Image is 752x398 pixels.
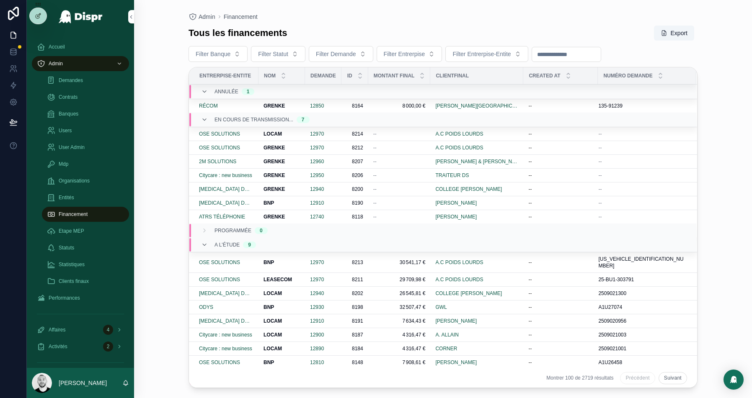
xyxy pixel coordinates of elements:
a: 12910 [310,200,336,206]
a: -- [528,290,593,297]
strong: LOCAM [264,290,282,296]
a: [MEDICAL_DATA] DOCUMENT [199,318,253,324]
a: 8198 [346,304,363,311]
a: BNP [264,259,300,266]
span: 2M SOLUTIONS [199,158,236,165]
strong: BNP [264,259,274,265]
a: Clients finaux [42,274,129,289]
a: A.C POIDS LOURDS [435,259,483,266]
span: Statistiques [59,261,85,268]
a: 12970 [310,144,324,151]
a: Financement [42,207,129,222]
strong: GRENKE [264,159,285,164]
span: En cours de transmission... [214,116,293,123]
a: 2509020956 [598,318,686,324]
a: 30 541,17 € [373,259,426,266]
span: COLLEGE [PERSON_NAME] [435,186,502,193]
span: 32 507,47 € [373,304,426,311]
a: 12970 [310,144,336,151]
a: LOCAM [264,318,300,324]
a: [MEDICAL_DATA] DOCUMENT [199,200,253,206]
span: Entités [59,194,74,201]
span: 12950 [310,172,324,179]
a: Users [42,123,129,138]
a: A.C POIDS LOURDS [435,144,518,151]
a: [US_VEHICLE_IDENTIFICATION_NUMBER] [598,256,686,269]
a: 12940 [310,290,324,297]
span: 135-91239 [598,103,622,109]
span: [PERSON_NAME] [435,200,477,206]
a: [PERSON_NAME] [435,318,477,324]
a: OSE SOLUTIONS [199,144,240,151]
p: -- [528,318,532,324]
a: GWL [435,304,518,311]
a: ODYS [199,304,213,311]
a: 12940 [310,186,324,193]
span: Statuts [59,244,74,251]
a: COLLEGE [PERSON_NAME] [435,290,518,297]
a: -- [598,200,686,206]
a: -- [373,158,426,165]
a: A.C POIDS LOURDS [435,144,483,151]
a: -- [598,131,686,137]
span: 8206 [346,172,363,179]
span: -- [598,200,602,206]
p: -- [528,103,532,109]
a: 12850 [310,103,336,109]
p: -- [528,186,532,193]
span: 8200 [346,186,363,193]
p: -- [528,259,532,266]
button: Select Button [189,46,248,62]
a: OSE SOLUTIONS [199,131,253,137]
a: -- [528,103,593,109]
p: -- [528,276,532,283]
span: 12970 [310,276,324,283]
a: Banques [42,106,129,121]
span: -- [598,144,602,151]
a: Statuts [42,240,129,255]
a: A.C POIDS LOURDS [435,131,518,137]
a: ATRS TÉLÉPHONIE [199,213,253,220]
p: -- [528,131,532,137]
span: GWL [435,304,447,311]
a: A.C POIDS LOURDS [435,276,483,283]
a: 12740 [310,213,336,220]
a: ATRS TÉLÉPHONIE [199,213,245,220]
span: Filter Statut [258,50,288,58]
a: -- [373,144,426,151]
span: Filter Banque [196,50,230,58]
a: 12740 [310,213,324,220]
span: 12970 [310,259,324,266]
a: OSE SOLUTIONS [199,144,253,151]
span: 2509020956 [598,318,626,324]
a: -- [528,144,593,151]
span: 8214 [346,131,363,137]
button: Select Button [377,46,442,62]
strong: GRENKE [264,172,285,178]
span: 8202 [346,290,363,297]
span: 8190 [346,200,363,206]
a: -- [528,276,593,283]
a: -- [528,304,593,311]
a: 12970 [310,276,336,283]
span: [PERSON_NAME] & [PERSON_NAME] ARCHITECTES [435,158,518,165]
a: [PERSON_NAME] [435,200,518,206]
a: 8213 [346,259,363,266]
span: -- [373,213,377,220]
span: RÉCOM [199,103,218,109]
span: 12960 [310,158,324,165]
a: 29 709,98 € [373,276,426,283]
a: -- [528,186,593,193]
p: -- [528,304,532,311]
a: 135-91239 [598,103,686,109]
span: 12930 [310,304,324,311]
a: OSE SOLUTIONS [199,131,240,137]
a: A.C POIDS LOURDS [435,131,483,137]
a: 26 545,81 € [373,290,426,297]
a: [PERSON_NAME] [435,318,518,324]
a: 12940 [310,290,336,297]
